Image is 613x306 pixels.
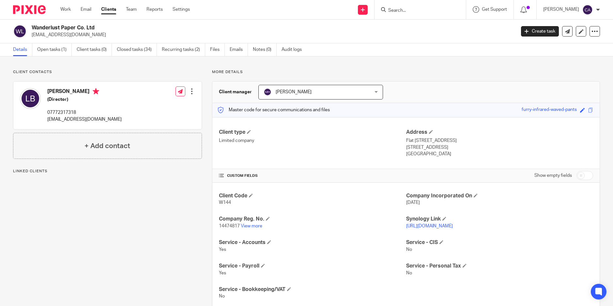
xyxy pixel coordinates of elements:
[241,224,262,228] a: View more
[219,216,406,222] h4: Company Reg. No.
[77,43,112,56] a: Client tasks (0)
[20,88,41,109] img: svg%3E
[13,5,46,14] img: Pixie
[219,224,240,228] span: 14474817
[276,90,312,94] span: [PERSON_NAME]
[482,7,507,12] span: Get Support
[219,173,406,178] h4: CUSTOM FIELDS
[212,69,600,75] p: More details
[126,6,137,13] a: Team
[219,239,406,246] h4: Service - Accounts
[219,89,252,95] h3: Client manager
[406,216,593,222] h4: Synology Link
[47,96,122,103] h5: (Director)
[406,151,593,157] p: [GEOGRAPHIC_DATA]
[219,294,225,298] span: No
[162,43,205,56] a: Recurring tasks (2)
[406,200,420,205] span: [DATE]
[81,6,91,13] a: Email
[406,192,593,199] h4: Company Incorporated On
[146,6,163,13] a: Reports
[406,224,453,228] a: [URL][DOMAIN_NAME]
[117,43,157,56] a: Closed tasks (34)
[219,263,406,269] h4: Service - Payroll
[582,5,593,15] img: svg%3E
[406,247,412,252] span: No
[406,144,593,151] p: [STREET_ADDRESS]
[230,43,248,56] a: Emails
[13,69,202,75] p: Client contacts
[13,169,202,174] p: Linked clients
[219,271,226,275] span: Yes
[264,88,271,96] img: svg%3E
[219,137,406,144] p: Limited company
[219,286,406,293] h4: Service - Bookkeeping/VAT
[406,263,593,269] h4: Service - Personal Tax
[13,24,27,38] img: svg%3E
[47,109,122,116] p: 07772317318
[534,172,572,179] label: Show empty fields
[406,137,593,144] p: Flat [STREET_ADDRESS]
[253,43,277,56] a: Notes (0)
[32,32,511,38] p: [EMAIL_ADDRESS][DOMAIN_NAME]
[13,43,32,56] a: Details
[32,24,415,31] h2: Wanderlust Paper Co. Ltd
[388,8,446,14] input: Search
[406,239,593,246] h4: Service - CIS
[282,43,307,56] a: Audit logs
[406,129,593,136] h4: Address
[84,141,130,151] h4: + Add contact
[521,26,559,37] a: Create task
[47,88,122,96] h4: [PERSON_NAME]
[522,106,577,114] div: furry-infrared-waved-pants
[47,116,122,123] p: [EMAIL_ADDRESS][DOMAIN_NAME]
[543,6,579,13] p: [PERSON_NAME]
[219,200,231,205] span: W144
[101,6,116,13] a: Clients
[217,107,330,113] p: Master code for secure communications and files
[219,129,406,136] h4: Client type
[219,247,226,252] span: Yes
[37,43,72,56] a: Open tasks (1)
[210,43,225,56] a: Files
[173,6,190,13] a: Settings
[406,271,412,275] span: No
[60,6,71,13] a: Work
[219,192,406,199] h4: Client Code
[93,88,99,95] i: Primary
